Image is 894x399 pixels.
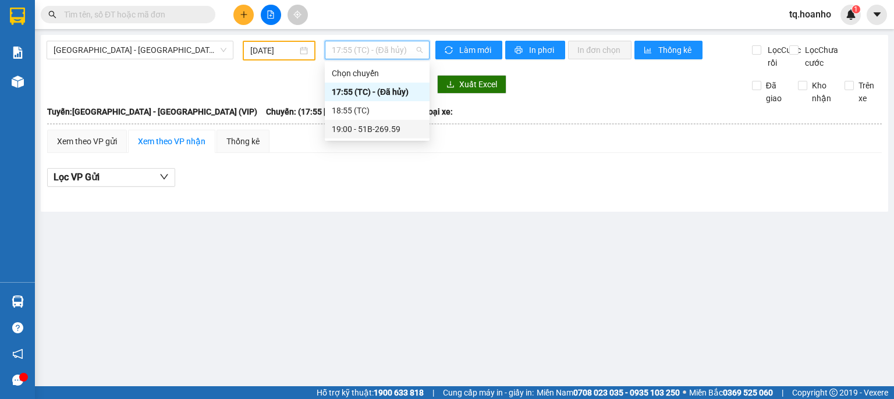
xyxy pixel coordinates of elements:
span: aim [293,10,301,19]
span: Miền Nam [537,386,680,399]
span: Sài Gòn - Bình Định (VIP) [54,41,226,59]
span: tq.hoanho [780,7,840,22]
span: question-circle [12,322,23,333]
span: | [782,386,783,399]
span: plus [240,10,248,19]
span: Lọc VP Gửi [54,170,100,184]
div: Chọn chuyến [325,64,430,83]
span: Kho nhận [807,79,836,105]
span: Miền Bắc [689,386,773,399]
span: notification [12,348,23,359]
button: In đơn chọn [568,41,632,59]
span: Loại xe: [424,105,453,118]
span: Đã giao [761,79,790,105]
div: 19:00 - 51B-269.59 [332,123,423,136]
span: caret-down [872,9,882,20]
span: In phơi [529,44,556,56]
input: 13/08/2025 [250,44,297,57]
img: icon-new-feature [846,9,856,20]
span: Làm mới [459,44,493,56]
span: Hỗ trợ kỹ thuật: [317,386,424,399]
img: warehouse-icon [12,76,24,88]
span: message [12,375,23,386]
div: Xem theo VP gửi [57,135,117,148]
span: printer [515,46,524,55]
span: bar-chart [644,46,654,55]
div: 17:55 (TC) - (Đã hủy) [332,85,423,98]
img: warehouse-icon [12,295,24,308]
div: 18:55 (TC) [332,104,423,117]
button: Lọc VP Gửi [47,168,175,187]
span: 17:55 (TC) - (Đã hủy) [332,41,423,59]
button: downloadXuất Excel [437,75,506,94]
button: caret-down [867,5,887,25]
sup: 1 [852,5,860,13]
button: printerIn phơi [505,41,565,59]
span: | [432,386,434,399]
button: bar-chartThống kê [634,41,703,59]
button: plus [233,5,254,25]
b: Tuyến: [GEOGRAPHIC_DATA] - [GEOGRAPHIC_DATA] (VIP) [47,107,257,116]
span: file-add [267,10,275,19]
img: solution-icon [12,47,24,59]
input: Tìm tên, số ĐT hoặc mã đơn [64,8,201,21]
div: Thống kê [226,135,260,148]
button: syncLàm mới [435,41,502,59]
span: Trên xe [854,79,882,105]
span: sync [445,46,455,55]
span: Cung cấp máy in - giấy in: [443,386,534,399]
span: Lọc Cước rồi [763,44,803,69]
span: copyright [829,389,838,397]
span: Thống kê [658,44,693,56]
img: logo-vxr [10,8,25,25]
span: 1 [854,5,858,13]
span: Chuyến: (17:55 [DATE]) [266,105,351,118]
div: Chọn chuyến [332,67,423,80]
span: search [48,10,56,19]
div: Xem theo VP nhận [138,135,205,148]
button: file-add [261,5,281,25]
span: down [159,172,169,181]
strong: 0708 023 035 - 0935 103 250 [573,388,680,397]
strong: 1900 633 818 [374,388,424,397]
strong: 0369 525 060 [723,388,773,397]
button: aim [288,5,308,25]
span: Lọc Chưa cước [800,44,845,69]
span: ⚪️ [683,390,686,395]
